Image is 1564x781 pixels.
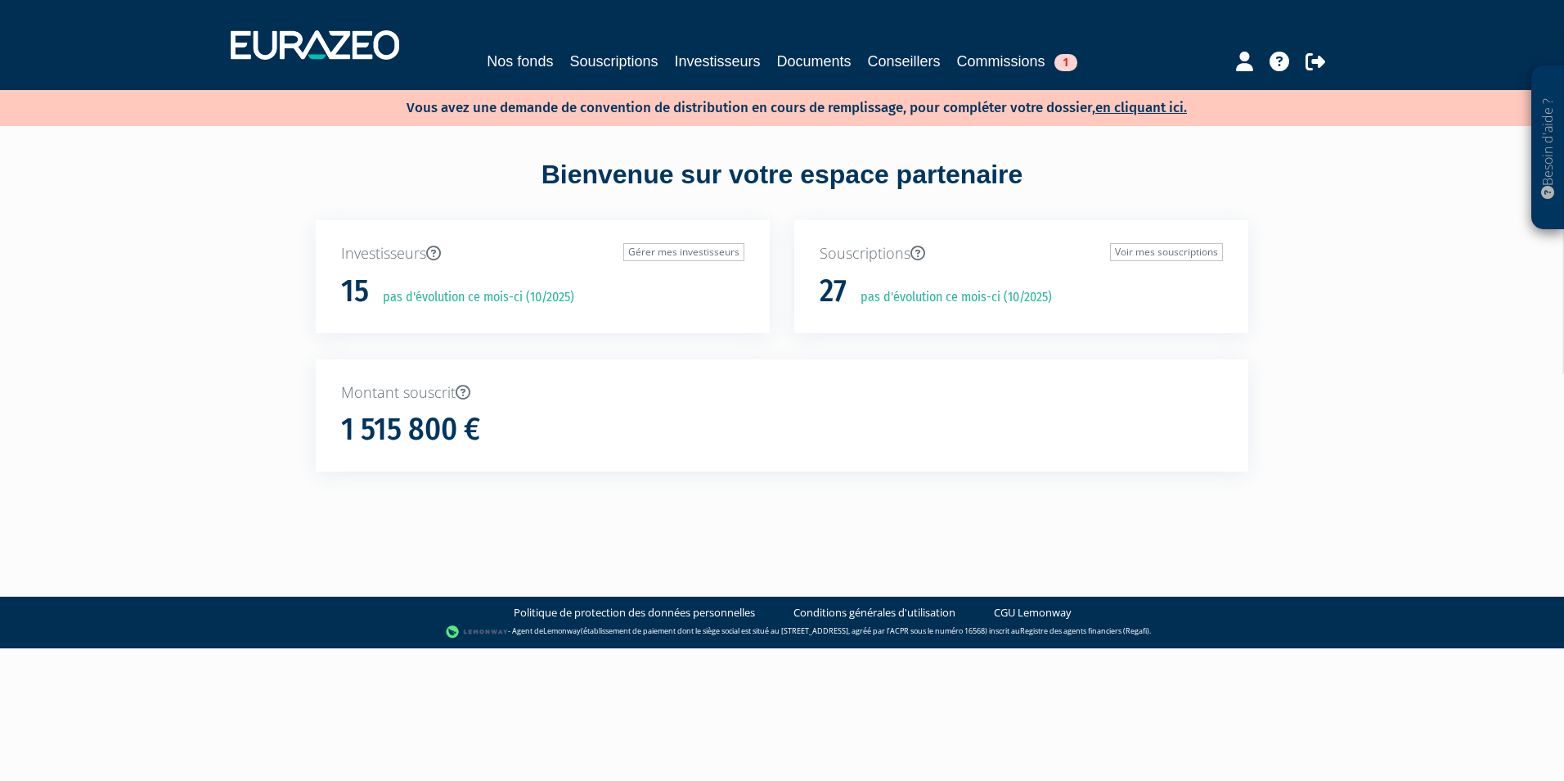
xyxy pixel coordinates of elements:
[1539,74,1557,222] p: Besoin d'aide ?
[777,50,852,73] a: Documents
[957,50,1077,73] a: Commissions1
[820,274,847,309] h1: 27
[674,50,760,73] a: Investisseurs
[514,605,755,621] a: Politique de protection des données personnelles
[1110,243,1223,261] a: Voir mes souscriptions
[487,50,553,73] a: Nos fonds
[849,288,1052,307] p: pas d'évolution ce mois-ci (10/2025)
[569,50,658,73] a: Souscriptions
[303,156,1261,220] div: Bienvenue sur votre espace partenaire
[543,626,581,637] a: Lemonway
[371,288,574,307] p: pas d'évolution ce mois-ci (10/2025)
[341,382,1223,404] p: Montant souscrit
[1095,99,1187,116] a: en cliquant ici.
[793,605,955,621] a: Conditions générales d'utilisation
[341,274,369,309] h1: 15
[868,50,941,73] a: Conseillers
[623,243,744,261] a: Gérer mes investisseurs
[341,413,480,447] h1: 1 515 800 €
[231,30,399,60] img: 1732889491-logotype_eurazeo_blanc_rvb.png
[341,243,744,264] p: Investisseurs
[994,605,1072,621] a: CGU Lemonway
[820,243,1223,264] p: Souscriptions
[446,624,509,640] img: logo-lemonway.png
[16,624,1548,640] div: - Agent de (établissement de paiement dont le siège social est situé au [STREET_ADDRESS], agréé p...
[1054,54,1077,71] span: 1
[359,94,1187,118] p: Vous avez une demande de convention de distribution en cours de remplissage, pour compléter votre...
[1020,626,1149,637] a: Registre des agents financiers (Regafi)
